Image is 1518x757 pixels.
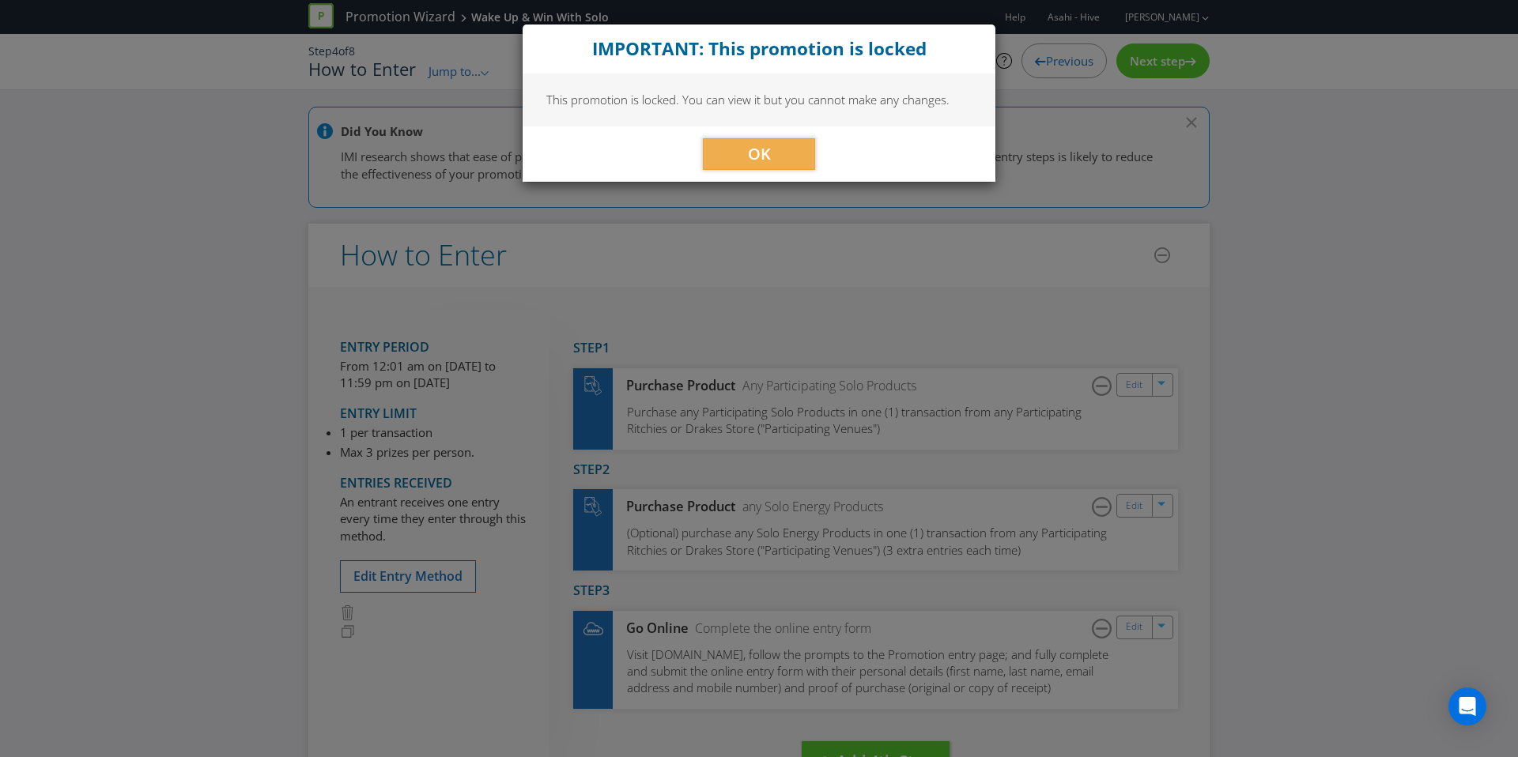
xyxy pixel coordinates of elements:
[592,36,927,61] strong: IMPORTANT: This promotion is locked
[703,138,815,170] button: OK
[1448,687,1486,725] div: Open Intercom Messenger
[748,143,771,164] span: OK
[523,24,995,73] div: Close
[523,73,995,126] div: This promotion is locked. You can view it but you cannot make any changes.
